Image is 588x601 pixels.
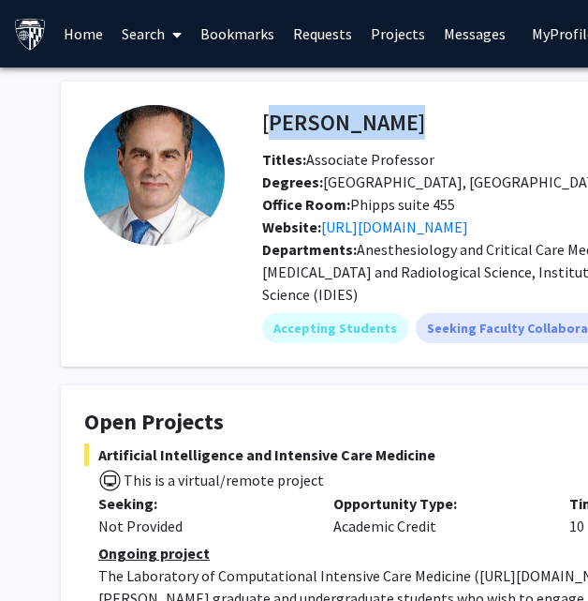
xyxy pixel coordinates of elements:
[321,218,468,236] a: Opens in a new tab
[262,150,434,169] span: Associate Professor
[14,517,80,587] iframe: Chat
[284,1,361,67] a: Requests
[262,240,357,259] b: Departments:
[98,515,305,537] div: Not Provided
[98,544,210,563] u: Ongoing project
[262,195,350,214] b: Office Room:
[84,105,225,246] img: Profile Picture
[262,105,425,140] h4: [PERSON_NAME]
[191,1,284,67] a: Bookmarks
[112,1,191,67] a: Search
[122,471,324,489] span: This is a virtual/remote project
[333,492,540,515] p: Opportunity Type:
[262,218,321,236] b: Website:
[14,18,47,51] img: Johns Hopkins University Logo
[262,313,408,343] mat-chip: Accepting Students
[434,1,515,67] a: Messages
[54,1,112,67] a: Home
[98,566,479,585] span: The Laboratory of Computational Intensive Care Medicine (
[262,195,455,214] span: Phipps suite 455
[361,1,434,67] a: Projects
[262,173,323,191] b: Degrees:
[262,150,306,169] b: Titles:
[319,492,554,537] div: Academic Credit
[98,492,305,515] p: Seeking:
